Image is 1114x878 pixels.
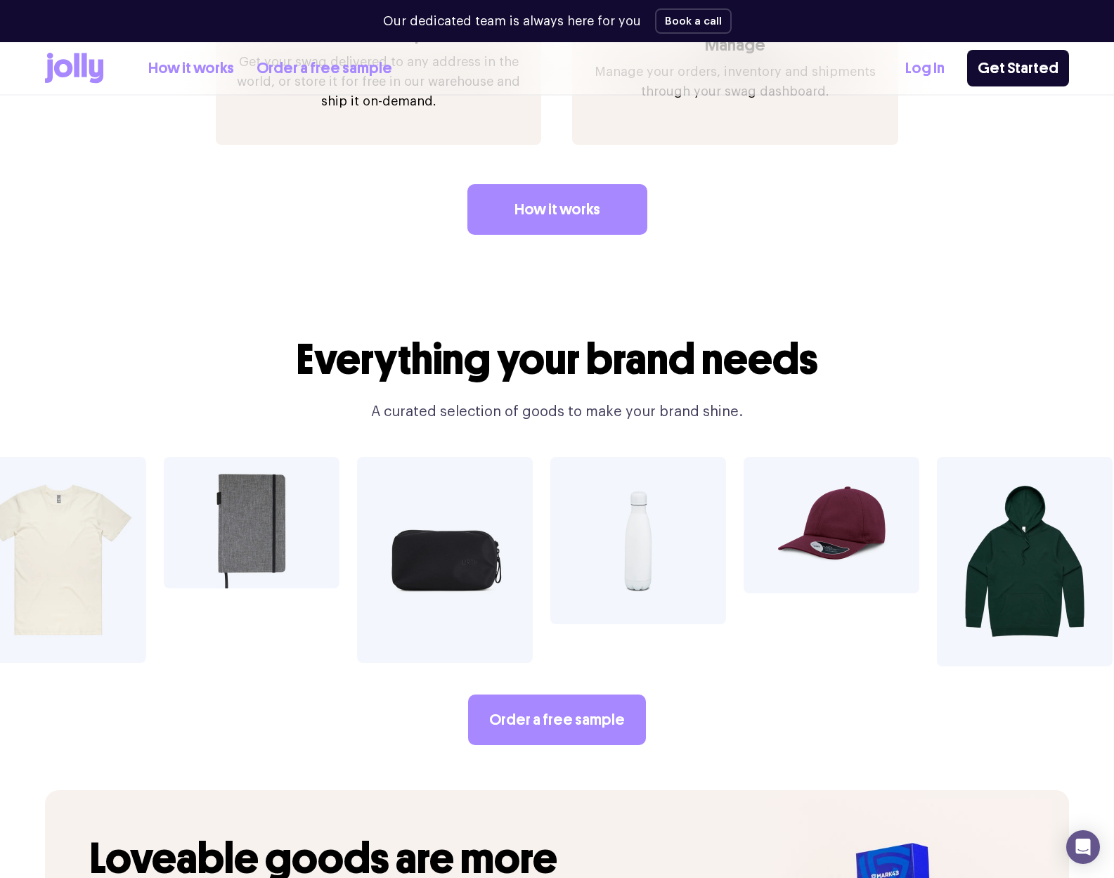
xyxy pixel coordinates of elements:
a: How it works [467,184,647,235]
p: A curated selection of goods to make your brand shine. [287,401,827,423]
a: Get Started [967,50,1069,86]
a: Log In [905,57,945,80]
a: Order a free sample [468,695,646,745]
h2: Everything your brand needs [287,336,827,384]
p: Our dedicated team is always here for you [383,12,641,31]
a: How it works [148,57,234,80]
button: Book a call [655,8,732,34]
div: Open Intercom Messenger [1066,830,1100,864]
a: Order a free sample [257,57,392,80]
